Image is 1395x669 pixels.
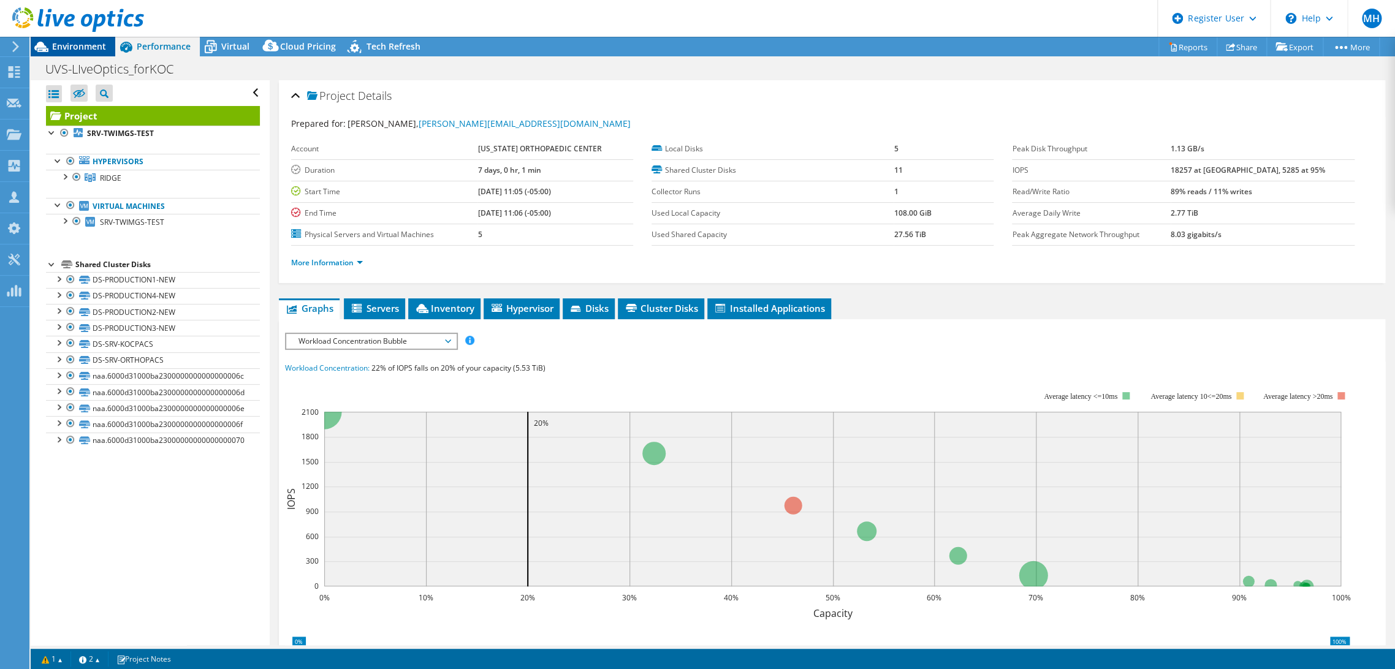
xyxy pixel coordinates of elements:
text: 2100 [302,407,319,417]
a: DS-SRV-ORTHOPACS [46,352,260,368]
span: 22% of IOPS falls on 20% of your capacity (5.53 TiB) [371,363,545,373]
text: 600 [306,531,319,542]
a: Virtual Machines [46,198,260,214]
span: Performance [137,40,191,52]
a: SRV-TWIMGS-TEST [46,214,260,230]
a: More [1323,37,1380,56]
span: MH [1362,9,1382,28]
a: Share [1217,37,1267,56]
text: 900 [306,506,319,516]
text: Capacity [813,607,853,620]
label: Peak Disk Throughput [1012,143,1170,155]
text: 1500 [302,456,319,467]
span: Disks [569,302,609,314]
b: [DATE] 11:05 (-05:00) [477,186,550,197]
a: DS-SRV-KOCPACS [46,336,260,352]
text: 90% [1232,592,1247,603]
label: Collector Runs [652,186,894,198]
a: Export [1266,37,1323,56]
text: 1800 [302,431,319,442]
b: 27.56 TiB [894,229,926,240]
b: 7 days, 0 hr, 1 min [477,165,541,175]
span: Hypervisor [490,302,553,314]
a: Project [46,106,260,126]
span: Cloud Pricing [280,40,336,52]
a: RIDGE [46,170,260,186]
b: [DATE] 11:06 (-05:00) [477,208,550,218]
text: 0 [314,581,319,591]
label: Local Disks [652,143,894,155]
label: Average Daily Write [1012,207,1170,219]
a: 2 [70,651,108,667]
label: Used Local Capacity [652,207,894,219]
label: Used Shared Capacity [652,229,894,241]
text: 70% [1028,592,1043,603]
text: 20% [520,592,535,603]
text: 50% [826,592,840,603]
span: Cluster Disks [624,302,698,314]
text: 40% [724,592,739,603]
text: 80% [1130,592,1145,603]
a: DS-PRODUCTION1-NEW [46,272,260,288]
span: Environment [52,40,106,52]
label: End Time [291,207,478,219]
div: Shared Cluster Disks [75,257,260,272]
b: 5 [894,143,898,154]
a: naa.6000d31000ba2300000000000000006e [46,400,260,416]
span: Inventory [414,302,474,314]
text: 30% [622,592,637,603]
label: Physical Servers and Virtual Machines [291,229,478,241]
a: naa.6000d31000ba2300000000000000006c [46,368,260,384]
text: 20% [534,418,549,428]
text: IOPS [284,488,298,510]
b: 18257 at [GEOGRAPHIC_DATA], 5285 at 95% [1171,165,1325,175]
span: Virtual [221,40,249,52]
span: Installed Applications [713,302,825,314]
label: IOPS [1012,164,1170,176]
text: 100% [1331,592,1350,603]
label: Account [291,143,478,155]
h1: UVS-LIveOptics_forKOC [40,62,192,76]
b: 1 [894,186,898,197]
b: 11 [894,165,902,175]
a: DS-PRODUCTION2-NEW [46,304,260,320]
b: 5 [477,229,482,240]
text: 10% [419,592,433,603]
b: 8.03 gigabits/s [1171,229,1222,240]
span: Project [307,90,355,102]
svg: \n [1285,13,1296,24]
label: Read/Write Ratio [1012,186,1170,198]
a: [PERSON_NAME][EMAIL_ADDRESS][DOMAIN_NAME] [419,118,631,129]
span: [PERSON_NAME], [348,118,631,129]
a: naa.6000d31000ba2300000000000000006d [46,384,260,400]
b: 2.77 TiB [1171,208,1198,218]
span: Servers [350,302,399,314]
a: naa.6000d31000ba23000000000000000070 [46,433,260,448]
text: 60% [927,592,941,603]
span: Details [358,88,392,103]
a: More Information [291,257,363,268]
a: 1 [33,651,71,667]
label: Start Time [291,186,478,198]
label: Shared Cluster Disks [652,164,894,176]
span: SRV-TWIMGS-TEST [100,217,164,227]
label: Peak Aggregate Network Throughput [1012,229,1170,241]
a: DS-PRODUCTION4-NEW [46,288,260,304]
span: Graphs [285,302,333,314]
span: Workload Concentration Bubble [292,334,450,349]
a: naa.6000d31000ba2300000000000000006f [46,416,260,432]
text: Average latency >20ms [1263,392,1332,401]
a: DS-PRODUCTION3-NEW [46,320,260,336]
text: 300 [306,556,319,566]
b: [US_STATE] ORTHOPAEDIC CENTER [477,143,601,154]
b: SRV-TWIMGS-TEST [87,128,154,138]
label: Duration [291,164,478,176]
a: Project Notes [108,651,180,667]
label: Prepared for: [291,118,346,129]
b: 1.13 GB/s [1171,143,1204,154]
span: RIDGE [100,173,121,183]
a: SRV-TWIMGS-TEST [46,126,260,142]
span: Tech Refresh [367,40,420,52]
b: 89% reads / 11% writes [1171,186,1252,197]
tspan: Average latency 10<=20ms [1150,392,1231,401]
